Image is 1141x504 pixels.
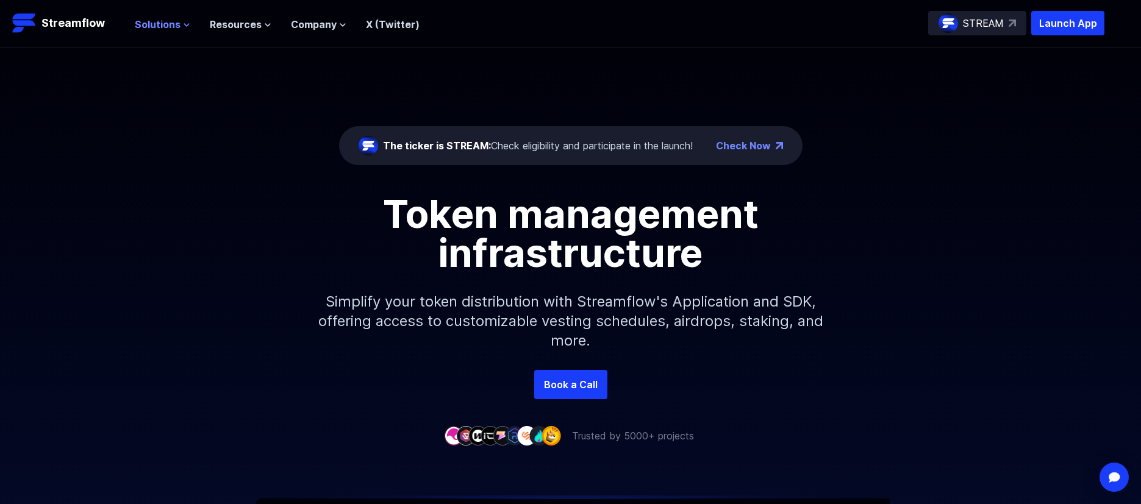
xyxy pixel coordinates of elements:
div: Check eligibility and participate in the launch! [383,138,693,153]
img: company-4 [481,426,500,445]
p: Trusted by 5000+ projects [572,428,694,443]
p: Simplify your token distribution with Streamflow's Application and SDK, offering access to custom... [309,272,833,370]
span: Solutions [135,17,181,32]
img: company-9 [542,426,561,445]
button: Solutions [135,17,190,32]
a: Book a Call [534,370,607,399]
img: streamflow-logo-circle.png [939,13,958,33]
span: Company [291,17,337,32]
a: Check Now [716,138,771,153]
img: Streamflow Logo [12,11,37,35]
img: company-7 [517,426,537,445]
img: top-right-arrow.png [776,142,783,149]
img: company-2 [456,426,476,445]
img: company-6 [505,426,524,445]
img: top-right-arrow.svg [1009,20,1016,27]
img: company-8 [529,426,549,445]
img: streamflow-logo-circle.png [359,136,378,155]
span: The ticker is STREAM: [383,140,491,152]
a: Streamflow [12,11,123,35]
button: Launch App [1031,11,1104,35]
img: company-1 [444,426,463,445]
span: Resources [210,17,262,32]
img: company-5 [493,426,512,445]
h1: Token management infrastructure [296,194,845,272]
a: X (Twitter) [366,18,420,30]
img: company-3 [468,426,488,445]
a: STREAM [928,11,1026,35]
button: Resources [210,17,271,32]
p: Streamflow [41,15,105,32]
div: Open Intercom Messenger [1100,463,1129,492]
button: Company [291,17,346,32]
p: STREAM [963,16,1004,30]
